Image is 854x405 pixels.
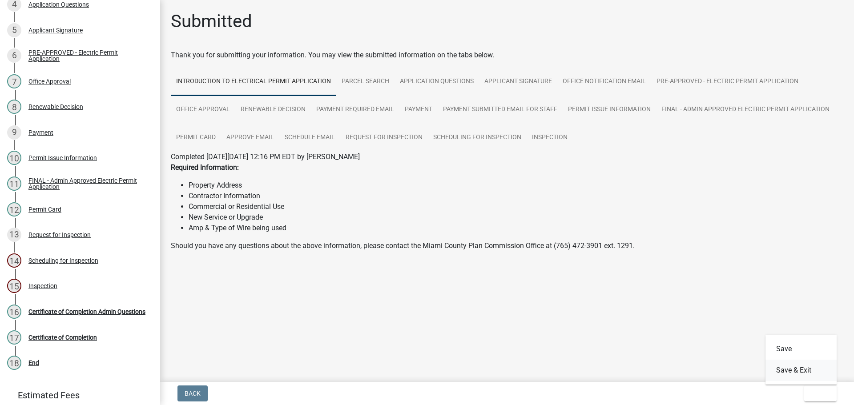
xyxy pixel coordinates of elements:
div: 15 [7,279,21,293]
div: 16 [7,305,21,319]
a: Permit Card [171,124,221,152]
div: Thank you for submitting your information. You may view the submitted information on the tabs below. [171,50,843,60]
div: Scheduling for Inspection [28,257,98,264]
span: Back [185,390,201,397]
div: 7 [7,74,21,88]
div: Application Questions [28,1,89,8]
h1: Submitted [171,11,252,32]
div: Request for Inspection [28,232,91,238]
button: Save & Exit [765,360,837,381]
div: Inspection [28,283,57,289]
div: Applicant Signature [28,27,83,33]
a: Office Notification Email [557,68,651,96]
div: FINAL - Admin Approved Electric Permit Application [28,177,146,190]
div: 8 [7,100,21,114]
div: PRE-APPROVED - Electric Permit Application [28,49,146,62]
a: Payment [399,96,438,124]
div: 5 [7,23,21,37]
a: Payment Required Email [311,96,399,124]
strong: Required Information: [171,163,239,172]
a: Schedule Email [279,124,340,152]
div: Permit Issue Information [28,155,97,161]
a: Parcel search [336,68,395,96]
div: Renewable Decision [28,104,83,110]
div: 14 [7,253,21,268]
a: Application Questions [395,68,479,96]
a: Applicant Signature [479,68,557,96]
div: 12 [7,202,21,217]
div: End [28,360,39,366]
li: New Service or Upgrade [189,212,843,223]
div: 11 [7,176,21,191]
li: Commercial or Residential Use [189,201,843,212]
div: Permit Card [28,206,61,213]
a: Permit Issue Information [563,96,656,124]
div: Certificate of Completion [28,334,97,341]
a: PRE-APPROVED - Electric Permit Application [651,68,804,96]
div: Certificate of Completion Admin Questions [28,309,145,315]
a: Inspection [527,124,573,152]
div: 10 [7,151,21,165]
button: Back [177,385,208,401]
button: Exit [804,385,837,401]
a: Office Approval [171,96,235,124]
li: Property Address [189,180,843,191]
a: Request for Inspection [340,124,428,152]
span: Completed [DATE][DATE] 12:16 PM EDT by [PERSON_NAME] [171,152,360,161]
a: Payment Submitted Email for Staff [438,96,563,124]
li: Contractor Information [189,191,843,201]
p: Should you have any questions about the above information, please contact the Miami County Plan C... [171,241,843,251]
a: Introduction to Electrical Permit Application [171,68,336,96]
div: 6 [7,48,21,63]
a: Scheduling for Inspection [428,124,527,152]
li: Amp & Type of Wire being used [189,223,843,233]
button: Save [765,338,837,360]
div: 18 [7,356,21,370]
a: Renewable Decision [235,96,311,124]
div: Office Approval [28,78,71,84]
div: 17 [7,330,21,345]
span: Exit [811,390,824,397]
div: Payment [28,129,53,136]
div: 9 [7,125,21,140]
a: Estimated Fees [7,386,146,404]
a: FINAL - Admin Approved Electric Permit Application [656,96,835,124]
div: Exit [765,335,837,385]
div: 13 [7,228,21,242]
a: Approve Email [221,124,279,152]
